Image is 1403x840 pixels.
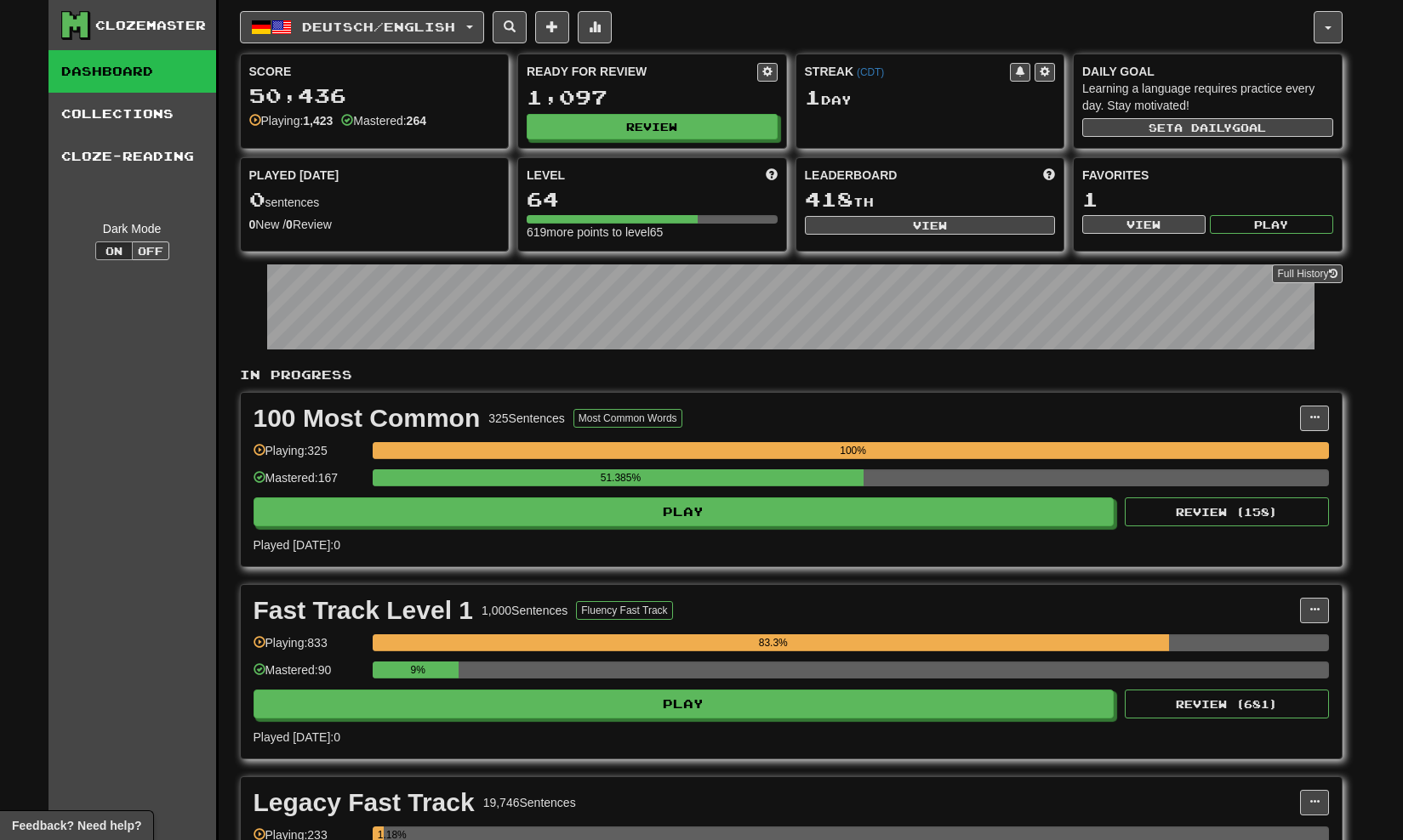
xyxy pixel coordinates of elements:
[407,114,426,128] strong: 264
[48,50,216,93] a: Dashboard
[254,442,364,470] div: Playing: 325
[805,189,1056,211] div: th
[1174,122,1232,133] span: a daily
[527,114,778,139] button: Review
[527,189,778,210] div: 64
[249,189,500,211] div: sentences
[48,135,216,178] a: Cloze-Reading
[240,366,1343,383] p: In Progress
[1125,690,1329,718] button: Review (681)
[61,220,203,237] div: Dark Mode
[249,85,500,106] div: 50,436
[254,469,364,497] div: Mastered: 167
[249,63,500,80] div: Score
[805,87,1056,109] div: Day
[378,634,1169,651] div: 83.3%
[573,409,682,428] button: Most Common Words
[1125,497,1329,526] button: Review (158)
[249,187,265,211] span: 0
[805,85,821,109] span: 1
[482,602,567,619] div: 1,000 Sentences
[805,187,853,211] span: 418
[1082,167,1333,184] div: Favorites
[95,17,206,34] div: Clozemaster
[249,216,500,233] div: New / Review
[254,661,364,690] div: Mastered: 90
[303,114,333,128] strong: 1,423
[249,218,256,231] strong: 0
[527,87,778,108] div: 1,097
[527,224,778,241] div: 619 more points to level 65
[254,497,1115,526] button: Play
[1082,63,1333,80] div: Daily Goal
[254,598,474,623] div: Fast Track Level 1
[1043,167,1055,184] span: This week in points, UTC
[535,11,569,43] button: Add sentence to collection
[249,112,334,129] div: Playing:
[249,167,339,184] span: Played [DATE]
[576,601,672,620] button: Fluency Fast Track
[805,216,1056,235] button: View
[95,241,133,260] button: On
[527,167,565,184] span: Level
[766,167,778,184] span: Score more points to level up
[805,167,898,184] span: Leaderboard
[805,63,1011,80] div: Streak
[254,406,481,431] div: 100 Most Common
[1210,215,1333,234] button: Play
[1082,118,1333,137] button: Seta dailygoal
[254,634,364,662] div: Playing: 833
[341,112,426,129] div: Mastered:
[527,63,757,80] div: Ready for Review
[240,11,484,43] button: Deutsch/English
[302,20,455,34] span: Deutsch / English
[254,790,475,815] div: Legacy Fast Track
[378,442,1329,459] div: 100%
[378,469,864,486] div: 51.385%
[1272,264,1342,283] a: Full History
[483,794,576,811] div: 19,746 Sentences
[857,66,884,78] a: (CDT)
[132,241,169,260] button: Off
[12,817,141,834] span: Open feedback widget
[48,93,216,135] a: Collections
[1082,215,1206,234] button: View
[254,730,340,744] span: Played [DATE]: 0
[286,218,293,231] strong: 0
[1082,189,1333,210] div: 1
[578,11,612,43] button: More stats
[488,410,565,427] div: 325 Sentences
[378,661,459,678] div: 9%
[1082,80,1333,114] div: Learning a language requires practice every day. Stay motivated!
[254,538,340,552] span: Played [DATE]: 0
[254,690,1115,718] button: Play
[493,11,527,43] button: Search sentences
